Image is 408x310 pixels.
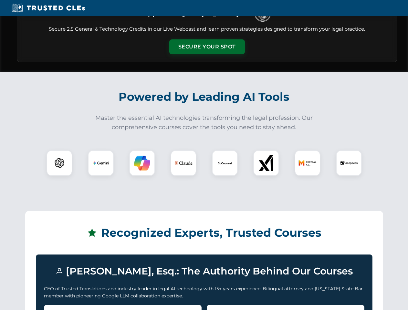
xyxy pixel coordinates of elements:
[258,155,274,171] img: xAI Logo
[174,154,193,172] img: Claude Logo
[253,150,279,176] div: xAI
[44,285,364,300] p: CEO of Trusted Translations and industry leader in legal AI technology with 15+ years experience....
[25,86,383,108] h2: Powered by Leading AI Tools
[10,3,87,13] img: Trusted CLEs
[212,150,238,176] div: CoCounsel
[295,150,320,176] div: Mistral AI
[44,263,364,280] h3: [PERSON_NAME], Esq.: The Authority Behind Our Courses
[340,154,358,172] img: DeepSeek Logo
[134,155,150,171] img: Copilot Logo
[36,222,372,244] h2: Recognized Experts, Trusted Courses
[129,150,155,176] div: Copilot
[169,39,245,54] button: Secure Your Spot
[25,26,389,33] p: Secure 2.5 General & Technology Credits in our Live Webcast and learn proven strategies designed ...
[336,150,362,176] div: DeepSeek
[298,154,317,172] img: Mistral AI Logo
[88,150,114,176] div: Gemini
[217,155,233,171] img: CoCounsel Logo
[93,155,109,171] img: Gemini Logo
[47,150,72,176] div: ChatGPT
[91,113,317,132] p: Master the essential AI technologies transforming the legal profession. Our comprehensive courses...
[50,154,69,172] img: ChatGPT Logo
[171,150,196,176] div: Claude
